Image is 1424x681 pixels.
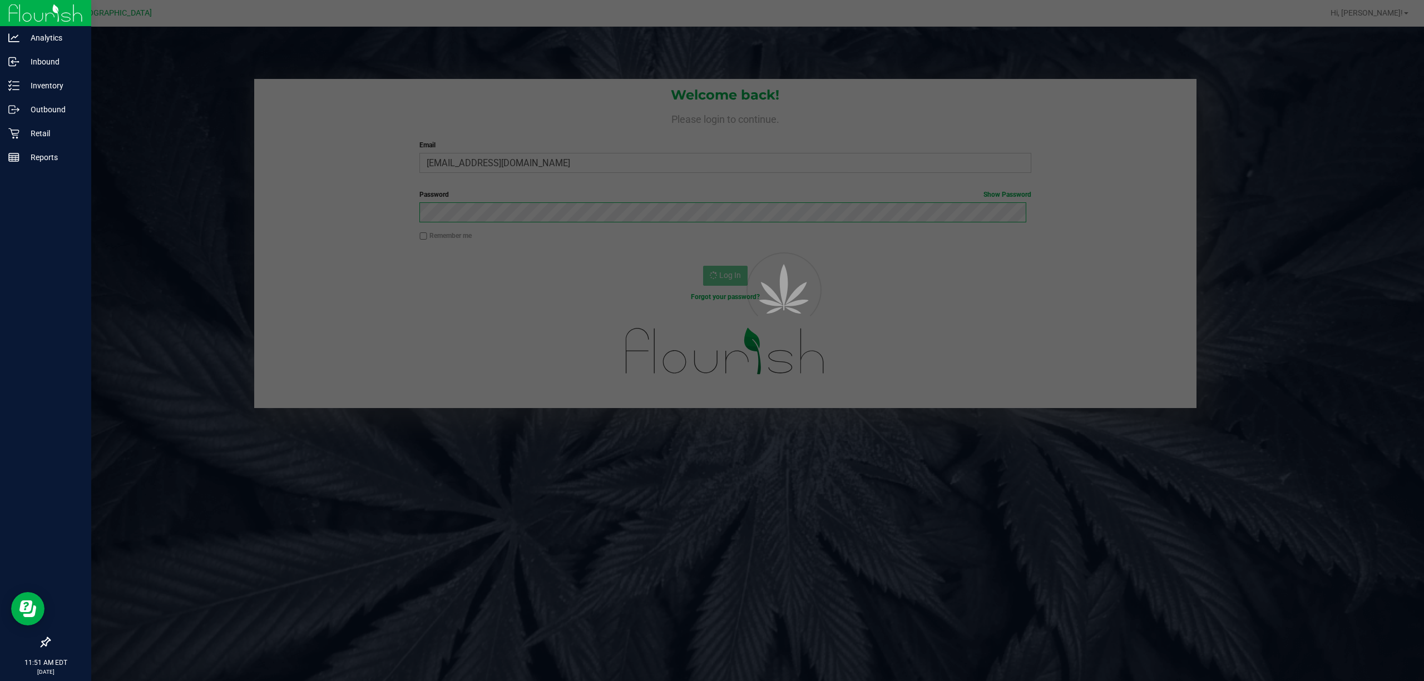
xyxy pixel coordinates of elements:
[19,151,86,164] p: Reports
[8,152,19,163] inline-svg: Reports
[11,592,44,625] iframe: Resource center
[8,128,19,139] inline-svg: Retail
[19,103,86,116] p: Outbound
[5,658,86,668] p: 11:51 AM EDT
[8,32,19,43] inline-svg: Analytics
[8,104,19,115] inline-svg: Outbound
[19,55,86,68] p: Inbound
[19,79,86,92] p: Inventory
[19,127,86,140] p: Retail
[19,31,86,44] p: Analytics
[8,56,19,67] inline-svg: Inbound
[8,80,19,91] inline-svg: Inventory
[5,668,86,676] p: [DATE]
